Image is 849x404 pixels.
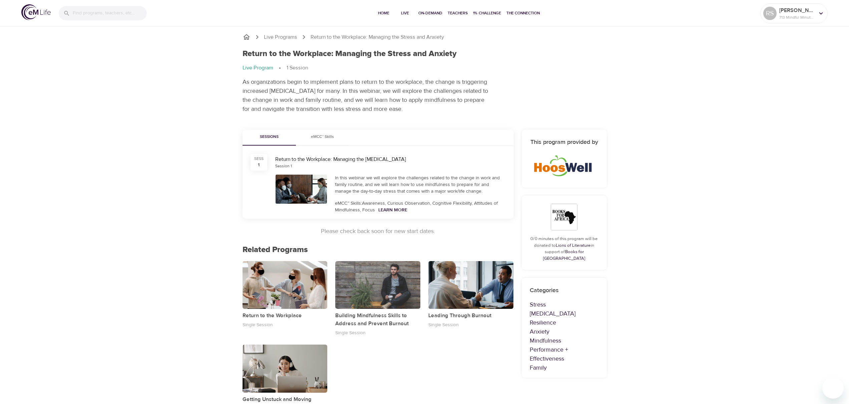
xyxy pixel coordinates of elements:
img: HoosWell-Logo-2.19%20500X200%20px.png [533,153,595,178]
iframe: Button to launch messaging window [822,377,844,399]
span: eMCC™ Skills: Awareness, Curious Observation, Cognitive Flexibility, Attitudes of Mindfulness, Focus [335,200,498,213]
p: Family [530,363,599,372]
p: Resilience [530,318,599,327]
p: Return to the Workplace: Managing the Stress and Anxiety [311,33,444,41]
p: 713 Mindful Minutes [779,14,815,20]
h1: Return to the Workplace: Managing the Stress and Anxiety [243,49,457,59]
input: Find programs, teachers, etc... [73,6,147,20]
div: In this webinar we will explore the challenges related to the change in work and family routine, ... [335,175,506,195]
div: Session 1 [275,163,292,169]
span: eMCC™ Skills [300,134,345,141]
p: Related Programs [243,244,514,256]
p: Please check back soon for new start dates. [243,227,514,236]
a: Live Programs [264,33,297,41]
p: [MEDICAL_DATA] [530,309,599,318]
p: Performance + Effectiveness [530,345,599,363]
span: Sessions [247,134,292,141]
p: Categories [530,286,599,295]
a: Lions of Literature [556,243,591,248]
p: Live Program [243,64,273,72]
p: 1 Session [287,64,308,72]
span: Teachers [448,10,468,17]
p: Single Session [428,322,459,328]
nav: breadcrumb [243,33,607,41]
span: On-Demand [418,10,442,17]
p: Mindfulness [530,336,599,345]
span: Home [376,10,392,17]
div: RS [763,7,777,20]
div: Return to the Workplace: Managing the [MEDICAL_DATA] [275,156,506,163]
img: logo [21,4,51,20]
p: As organizations begin to implement plans to return to the workplace, the change is triggering in... [243,77,493,114]
p: Anxiety [530,327,599,336]
span: Live [397,10,413,17]
div: 1 [258,162,260,168]
h6: This program provided by [530,138,599,147]
p: Stress [530,300,599,309]
p: Leading Through Burnout [428,312,513,320]
div: SESS [254,156,264,162]
p: 0/0 minutes of this program will be donated to in support of [530,236,599,262]
p: [PERSON_NAME].[PERSON_NAME] [779,6,815,14]
p: Building Mindfulness Skills to Address and Prevent Burnout [335,312,420,328]
p: Single Session [243,322,273,328]
p: Return to the Workplace [243,312,328,320]
a: Books for [GEOGRAPHIC_DATA] [543,249,585,261]
nav: breadcrumb [243,64,607,72]
p: Single Session [335,330,366,336]
a: Learn More [378,207,407,213]
span: The Connection [506,10,540,17]
span: 1% Challenge [473,10,501,17]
